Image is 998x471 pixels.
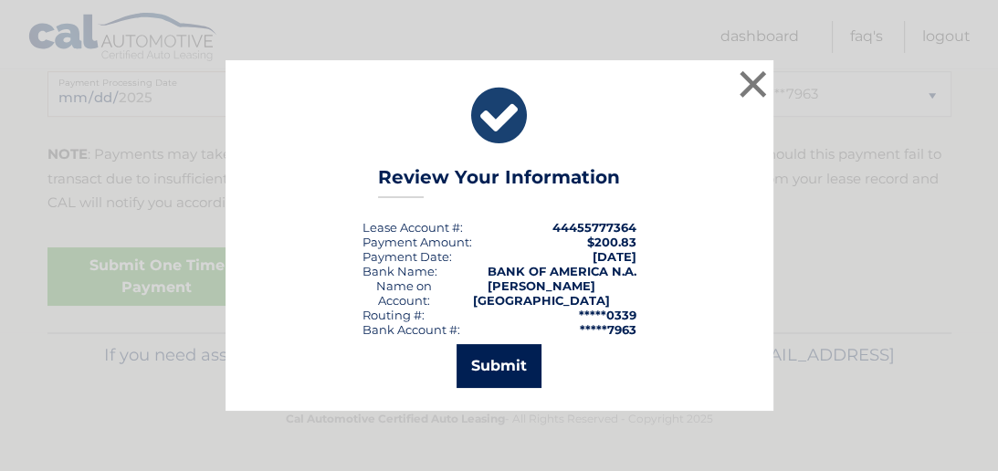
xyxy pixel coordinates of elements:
[362,278,446,308] div: Name on Account:
[587,235,636,249] span: $200.83
[552,220,636,235] strong: 44455777364
[362,249,452,264] div: :
[473,278,610,308] strong: [PERSON_NAME] [GEOGRAPHIC_DATA]
[735,66,772,102] button: ×
[362,220,463,235] div: Lease Account #:
[488,264,636,278] strong: BANK OF AMERICA N.A.
[378,166,620,198] h3: Review Your Information
[593,249,636,264] span: [DATE]
[362,249,449,264] span: Payment Date
[362,308,425,322] div: Routing #:
[362,264,437,278] div: Bank Name:
[457,344,541,388] button: Submit
[362,322,460,337] div: Bank Account #:
[362,235,472,249] div: Payment Amount:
